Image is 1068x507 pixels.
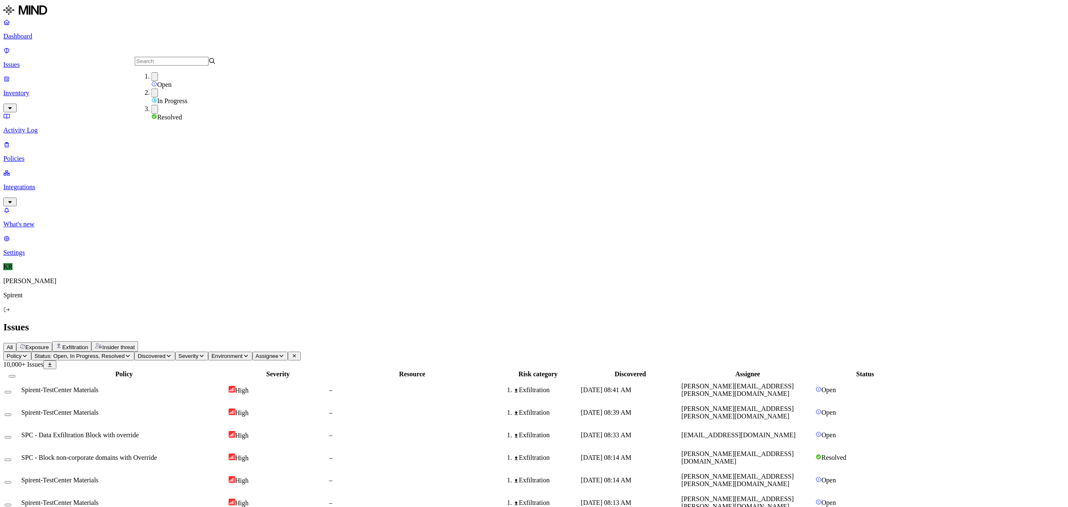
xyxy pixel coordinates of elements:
span: 10,000+ Issues [3,361,43,368]
span: High [235,454,249,461]
p: Integrations [3,183,1065,191]
a: Dashboard [3,18,1065,40]
a: MIND [3,3,1065,18]
img: severity-high.svg [229,431,235,438]
span: [DATE] 08:13 AM [581,499,631,506]
button: Select row [5,413,11,416]
a: Issues [3,47,1065,68]
span: – [329,409,332,416]
a: Activity Log [3,112,1065,134]
img: severity-high.svg [229,408,235,415]
p: Settings [3,249,1065,256]
span: – [329,499,332,506]
p: Spirent [3,292,1065,299]
div: Assignee [681,370,814,378]
span: Spirent-TestCenter Materials [21,409,98,416]
span: SPC - Data Exfiltration Block with override [21,431,139,439]
button: Select row [5,436,11,439]
p: Inventory [3,89,1065,97]
span: [PERSON_NAME][EMAIL_ADDRESS][PERSON_NAME][DOMAIN_NAME] [681,473,793,487]
div: Discovered [581,370,680,378]
span: [PERSON_NAME][EMAIL_ADDRESS][PERSON_NAME][DOMAIN_NAME] [681,383,793,397]
span: Environment [212,353,243,359]
div: Policy [21,370,227,378]
img: MIND [3,3,47,17]
p: Activity Log [3,127,1065,134]
span: Spirent-TestCenter Materials [21,499,98,506]
div: Exfiltration [514,454,579,461]
div: Exfiltration [514,386,579,394]
span: [DATE] 08:14 AM [581,477,631,484]
span: High [235,499,249,507]
img: severity-high.svg [229,454,235,460]
span: High [235,432,249,439]
span: Exposure [25,344,49,350]
img: status-open.svg [816,477,821,482]
span: Spirent-TestCenter Materials [21,477,98,484]
span: [DATE] 08:39 AM [581,409,631,416]
img: status-open.svg [151,81,157,87]
p: What's new [3,221,1065,228]
img: status-open.svg [816,386,821,392]
div: Severity [229,370,327,378]
span: KR [3,263,13,270]
button: Select row [5,459,11,461]
img: severity-high.svg [229,476,235,483]
span: Discovered [138,353,166,359]
span: Assignee [256,353,279,359]
button: Select row [5,391,11,393]
span: Open [821,477,836,484]
span: Insider threat [102,344,135,350]
a: Inventory [3,75,1065,111]
p: Issues [3,61,1065,68]
a: Policies [3,141,1065,162]
span: High [235,409,249,416]
span: Exfiltration [62,344,88,350]
span: Resolved [821,454,846,461]
span: – [329,477,332,484]
img: status-open.svg [816,431,821,437]
h2: Issues [3,322,1065,333]
span: [DATE] 08:41 AM [581,386,631,393]
span: Open [821,409,836,416]
img: status-resolved.svg [816,454,821,460]
a: Integrations [3,169,1065,205]
p: Policies [3,155,1065,162]
p: Dashboard [3,33,1065,40]
span: All [7,344,13,350]
img: status-open.svg [816,409,821,415]
span: – [329,454,332,461]
div: Resource [329,370,495,378]
span: Open [821,431,836,439]
span: [DATE] 08:14 AM [581,454,631,461]
span: High [235,477,249,484]
span: Open [821,499,836,506]
button: Select row [5,481,11,484]
span: Resolved [157,114,182,121]
a: Settings [3,235,1065,256]
img: status-resolved.svg [151,114,157,119]
span: Policy [7,353,22,359]
span: Open [157,81,172,88]
img: severity-high.svg [229,386,235,393]
div: Exfiltration [514,431,579,439]
img: status-open.svg [816,499,821,505]
span: SPC - Block non-corporate domains with Override [21,454,157,461]
img: status-in-progress.svg [151,97,157,103]
span: Spirent-TestCenter Materials [21,386,98,393]
a: What's new [3,206,1065,228]
span: Status: Open, In Progress, Resolved [35,353,125,359]
span: High [235,387,249,394]
span: – [329,386,332,393]
button: Select all [9,375,15,378]
div: Exfiltration [514,499,579,507]
span: Severity [179,353,199,359]
div: Risk category [497,370,579,378]
span: Open [821,386,836,393]
span: – [329,431,332,439]
div: Exfiltration [514,409,579,416]
span: [PERSON_NAME][EMAIL_ADDRESS][PERSON_NAME][DOMAIN_NAME] [681,405,793,420]
div: Exfiltration [514,477,579,484]
span: In Progress [157,97,187,104]
span: [PERSON_NAME][EMAIL_ADDRESS][DOMAIN_NAME] [681,450,793,465]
